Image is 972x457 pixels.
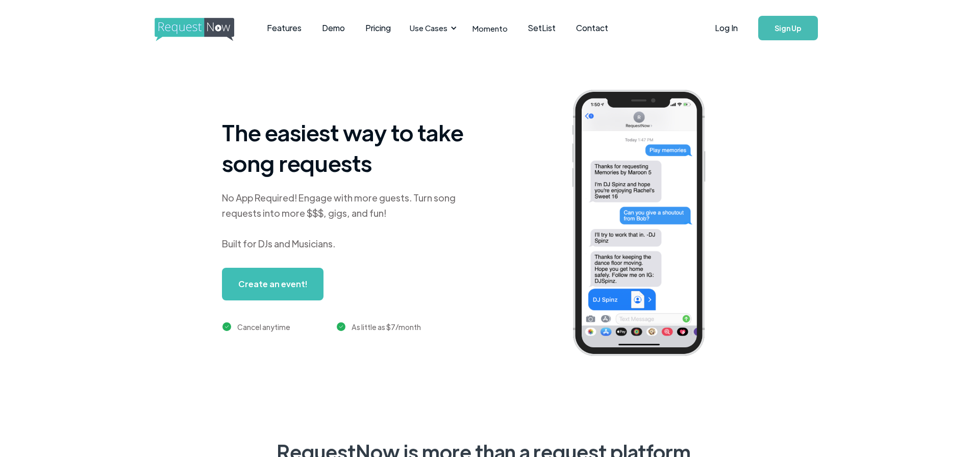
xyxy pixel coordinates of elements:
div: As little as $7/month [352,321,421,333]
a: Contact [566,12,618,44]
img: iphone screenshot [560,83,733,367]
a: Momento [462,13,518,43]
div: Use Cases [404,12,460,44]
div: No App Required! Engage with more guests. Turn song requests into more $$$, gigs, and fun! Built ... [222,190,477,251]
a: Features [257,12,312,44]
a: home [155,18,231,38]
h1: The easiest way to take song requests [222,117,477,178]
img: green checkmark [222,322,231,331]
div: Use Cases [410,22,447,34]
a: Log In [705,10,748,46]
a: Pricing [355,12,401,44]
img: green checkmark [337,322,345,331]
div: Cancel anytime [237,321,290,333]
img: requestnow logo [155,18,253,41]
a: Create an event! [222,268,323,300]
a: Demo [312,12,355,44]
a: SetList [518,12,566,44]
a: Sign Up [758,16,818,40]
